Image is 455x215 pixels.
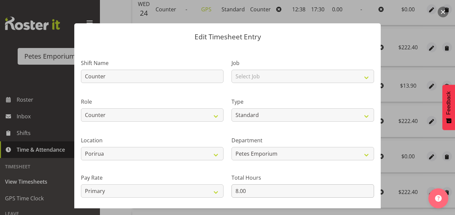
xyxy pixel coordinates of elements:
input: Total Hours [231,184,374,198]
label: Job [231,59,374,67]
label: Type [231,98,374,106]
label: Pay Rate [81,174,224,182]
button: Feedback - Show survey [442,85,455,130]
label: Role [81,98,224,106]
p: Edit Timesheet Entry [81,33,374,40]
label: Location [81,136,224,144]
span: Feedback [446,91,452,115]
label: Total Hours [231,174,374,182]
label: Shift Name [81,59,224,67]
input: Shift Name [81,70,224,83]
label: Department [231,136,374,144]
img: help-xxl-2.png [435,195,442,202]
